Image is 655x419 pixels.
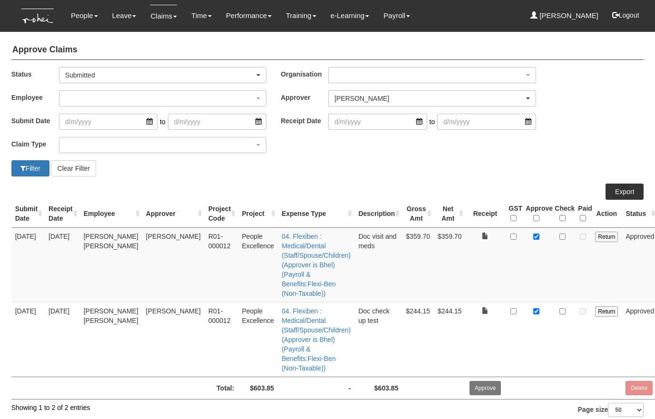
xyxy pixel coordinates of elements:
[205,302,238,377] td: R01-000012
[59,67,267,83] button: Submitted
[427,114,438,130] span: to
[551,200,574,228] th: Check
[205,227,238,302] td: R01-000012
[65,70,255,80] div: Submitted
[11,302,45,377] td: [DATE]
[606,184,644,200] a: Export
[286,5,316,27] a: Training
[574,200,591,228] th: Paid
[437,114,536,130] input: d/m/yyyy
[11,90,59,104] label: Employee
[205,200,238,228] th: Project Code : activate to sort column ascending
[281,67,328,81] label: Organisation
[434,302,466,377] td: $244.15
[80,227,142,302] td: [PERSON_NAME] [PERSON_NAME]
[238,377,278,399] td: $603.85
[11,160,49,176] button: Filter
[282,307,351,372] a: 04. Flexiben : Medical/Dental (Staff/Spouse/Children) (Approver is Bhel) (Payroll & Benefits:Flex...
[11,67,59,81] label: Status
[281,90,328,104] label: Approver
[112,5,137,27] a: Leave
[328,114,427,130] input: d/m/yyyy
[168,114,266,130] input: d/m/yyyy
[59,114,157,130] input: d/m/yyyy
[595,306,618,317] input: Return
[402,302,434,377] td: $244.15
[354,200,402,228] th: Description : activate to sort column ascending
[278,200,354,228] th: Expense Type : activate to sort column ascending
[238,302,278,377] td: People Excellence
[354,377,402,399] td: $603.85
[606,4,646,27] button: Logout
[71,5,98,27] a: People
[191,5,212,27] a: Time
[281,114,328,127] label: Receipt Date
[522,200,551,228] th: Approve
[282,233,351,297] a: 04. Flexiben : Medical/Dental (Staff/Spouse/Children) (Approver is Bhel) (Payroll & Benefits:Flex...
[334,94,524,103] div: [PERSON_NAME]
[11,200,45,228] th: Submit Date : activate to sort column ascending
[157,114,168,130] span: to
[11,114,59,127] label: Submit Date
[331,5,370,27] a: e-Learning
[578,403,644,417] label: Page size
[615,381,645,409] iframe: chat widget
[434,227,466,302] td: $359.70
[530,5,598,27] a: [PERSON_NAME]
[402,200,434,228] th: Gross Amt : activate to sort column ascending
[383,5,410,27] a: Payroll
[11,137,59,151] label: Claim Type
[45,200,80,228] th: Receipt Date : activate to sort column ascending
[238,227,278,302] td: People Excellence
[11,40,644,60] h4: Approve Claims
[434,200,466,228] th: Net Amt : activate to sort column ascending
[80,200,142,228] th: Employee : activate to sort column ascending
[142,227,205,302] td: [PERSON_NAME]
[45,227,80,302] td: [DATE]
[45,302,80,377] td: [DATE]
[469,381,501,395] input: Approve
[505,200,522,228] th: GST
[226,5,272,27] a: Performance
[608,403,644,417] select: Page size
[278,377,354,399] td: -
[354,227,402,302] td: Doc visit and meds
[80,302,142,377] td: [PERSON_NAME] [PERSON_NAME]
[150,5,177,27] a: Claims
[328,90,536,107] button: [PERSON_NAME]
[142,302,205,377] td: [PERSON_NAME]
[354,302,402,377] td: Doc check up test
[142,200,205,228] th: Approver : activate to sort column ascending
[80,377,238,399] td: Total:
[238,200,278,228] th: Project : activate to sort column ascending
[11,227,45,302] td: [DATE]
[466,200,505,228] th: Receipt
[595,232,618,242] input: Return
[51,160,96,176] button: Clear Filter
[591,200,622,228] th: Action
[402,227,434,302] td: $359.70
